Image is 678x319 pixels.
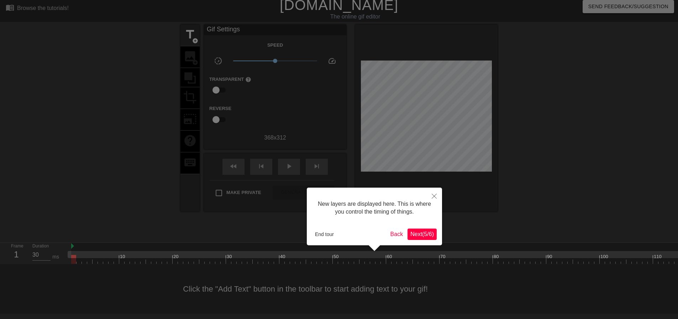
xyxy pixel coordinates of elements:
button: Next [408,229,437,240]
button: Back [388,229,406,240]
div: New layers are displayed here. This is where you control the timing of things. [312,193,437,223]
span: Next ( 5 / 6 ) [410,231,434,237]
button: Close [426,188,442,204]
button: End tour [312,229,337,240]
